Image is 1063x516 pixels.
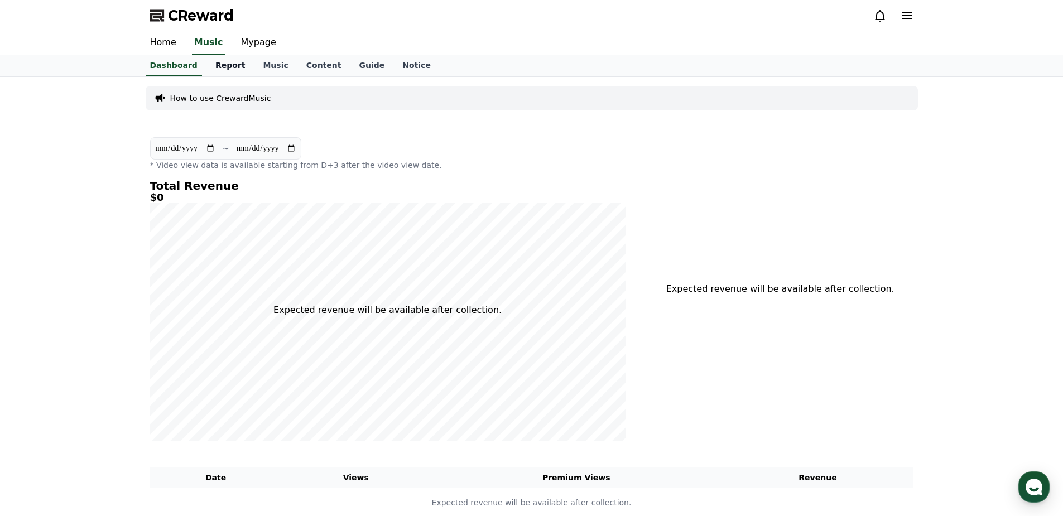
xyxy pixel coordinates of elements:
[273,303,502,317] p: Expected revenue will be available after collection.
[254,55,297,76] a: Music
[28,370,48,379] span: Home
[3,354,74,382] a: Home
[723,467,913,488] th: Revenue
[222,142,229,155] p: ~
[297,55,350,76] a: Content
[170,93,271,104] a: How to use CrewardMusic
[150,160,626,171] p: * Video view data is available starting from D+3 after the video view date.
[141,31,185,55] a: Home
[151,497,913,509] p: Expected revenue will be available after collection.
[393,55,440,76] a: Notice
[144,354,214,382] a: Settings
[165,370,193,379] span: Settings
[232,31,285,55] a: Mypage
[168,7,234,25] span: CReward
[666,282,888,296] p: Expected revenue will be available after collection.
[146,55,202,76] a: Dashboard
[150,192,626,203] h5: $0
[150,7,234,25] a: CReward
[282,467,430,488] th: Views
[93,371,126,380] span: Messages
[192,31,225,55] a: Music
[350,55,393,76] a: Guide
[74,354,144,382] a: Messages
[430,467,723,488] th: Premium Views
[206,55,254,76] a: Report
[150,180,626,192] h4: Total Revenue
[150,467,282,488] th: Date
